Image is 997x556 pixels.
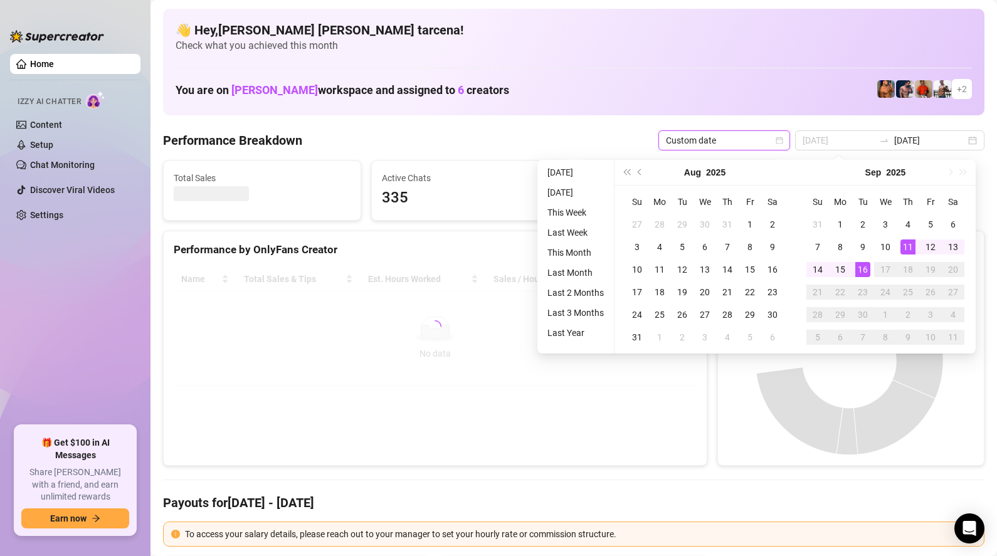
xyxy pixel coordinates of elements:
[765,262,780,277] div: 16
[742,239,757,254] div: 8
[806,191,829,213] th: Su
[671,191,694,213] th: Tu
[652,330,667,345] div: 1
[874,213,897,236] td: 2025-09-03
[852,213,874,236] td: 2025-09-02
[720,239,735,254] div: 7
[86,91,105,109] img: AI Chatter
[942,303,964,326] td: 2025-10-04
[829,213,852,236] td: 2025-09-01
[886,160,905,185] button: Choose a year
[742,285,757,300] div: 22
[671,281,694,303] td: 2025-08-19
[648,303,671,326] td: 2025-08-25
[765,307,780,322] div: 30
[694,191,716,213] th: We
[900,262,915,277] div: 18
[542,265,609,280] li: Last Month
[897,191,919,213] th: Th
[542,285,609,300] li: Last 2 Months
[720,307,735,322] div: 28
[765,217,780,232] div: 2
[855,239,870,254] div: 9
[720,285,735,300] div: 21
[897,236,919,258] td: 2025-09-11
[542,305,609,320] li: Last 3 Months
[739,236,761,258] td: 2025-08-08
[21,466,129,503] span: Share [PERSON_NAME] with a friend, and earn unlimited rewards
[878,285,893,300] div: 24
[626,303,648,326] td: 2025-08-24
[833,330,848,345] div: 6
[630,262,645,277] div: 10
[919,236,942,258] td: 2025-09-12
[739,303,761,326] td: 2025-08-29
[716,258,739,281] td: 2025-08-14
[720,262,735,277] div: 14
[648,326,671,349] td: 2025-09-01
[900,307,915,322] div: 2
[706,160,725,185] button: Choose a year
[630,285,645,300] div: 17
[716,303,739,326] td: 2025-08-28
[919,281,942,303] td: 2025-09-26
[877,80,895,98] img: JG
[810,330,825,345] div: 5
[942,281,964,303] td: 2025-09-27
[716,191,739,213] th: Th
[694,236,716,258] td: 2025-08-06
[684,160,701,185] button: Choose a month
[874,191,897,213] th: We
[742,217,757,232] div: 1
[652,307,667,322] div: 25
[739,258,761,281] td: 2025-08-15
[761,258,784,281] td: 2025-08-16
[852,303,874,326] td: 2025-09-30
[716,326,739,349] td: 2025-09-04
[542,185,609,200] li: [DATE]
[874,236,897,258] td: 2025-09-10
[810,239,825,254] div: 7
[855,285,870,300] div: 23
[720,330,735,345] div: 4
[174,171,351,185] span: Total Sales
[897,303,919,326] td: 2025-10-02
[806,236,829,258] td: 2025-09-07
[761,281,784,303] td: 2025-08-23
[852,258,874,281] td: 2025-09-16
[806,281,829,303] td: 2025-09-21
[942,191,964,213] th: Sa
[163,132,302,149] h4: Performance Breakdown
[915,80,932,98] img: Justin
[919,213,942,236] td: 2025-09-05
[694,213,716,236] td: 2025-07-30
[806,303,829,326] td: 2025-09-28
[900,217,915,232] div: 4
[923,330,938,345] div: 10
[833,239,848,254] div: 8
[833,307,848,322] div: 29
[776,137,783,144] span: calendar
[878,330,893,345] div: 8
[30,140,53,150] a: Setup
[30,59,54,69] a: Home
[742,330,757,345] div: 5
[923,239,938,254] div: 12
[942,236,964,258] td: 2025-09-13
[428,320,442,333] span: loading
[923,307,938,322] div: 3
[852,191,874,213] th: Tu
[878,239,893,254] div: 10
[900,239,915,254] div: 11
[765,239,780,254] div: 9
[829,191,852,213] th: Mo
[675,217,690,232] div: 29
[739,191,761,213] th: Fr
[694,281,716,303] td: 2025-08-20
[942,213,964,236] td: 2025-09-06
[671,213,694,236] td: 2025-07-29
[810,285,825,300] div: 21
[231,83,318,97] span: [PERSON_NAME]
[829,326,852,349] td: 2025-10-06
[810,262,825,277] div: 14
